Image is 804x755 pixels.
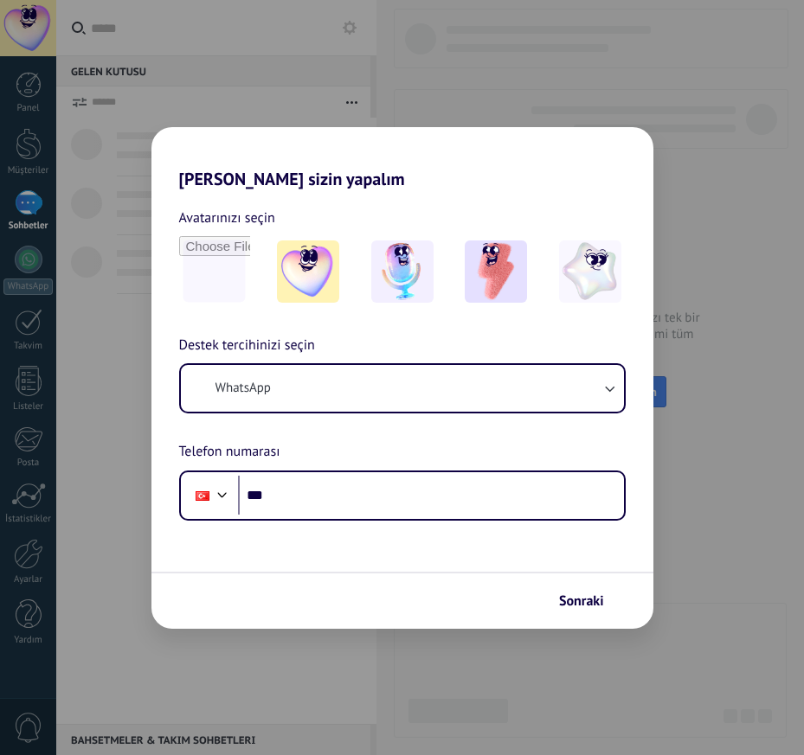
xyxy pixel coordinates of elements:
span: WhatsApp [215,380,271,397]
span: Avatarınızı seçin [179,207,275,229]
button: WhatsApp [181,365,624,412]
img: -1.jpeg [277,240,339,303]
div: Turkey: + 90 [186,477,219,514]
img: -4.jpeg [559,240,621,303]
span: Destek tercihinizi seçin [179,335,315,357]
button: Sonraki [551,586,627,616]
img: -3.jpeg [465,240,527,303]
span: Sonraki [559,595,604,607]
span: Telefon numarası [179,441,280,464]
img: -2.jpeg [371,240,434,303]
h2: [PERSON_NAME] sizin yapalım [151,127,653,189]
